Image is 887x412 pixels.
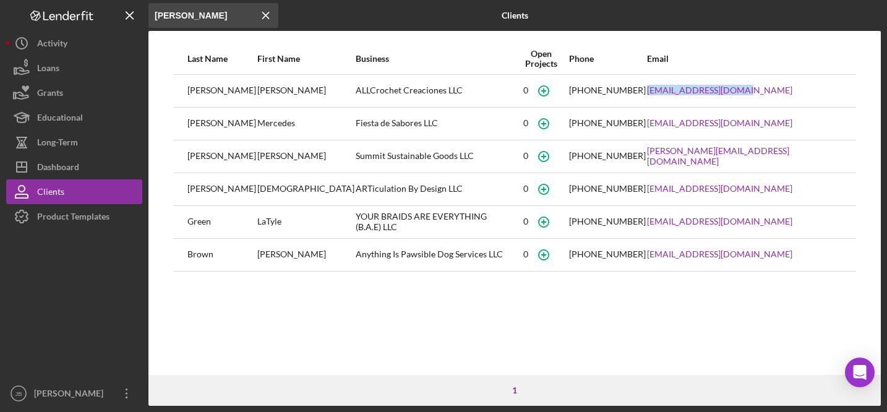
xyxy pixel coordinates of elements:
[356,54,514,64] div: Business
[569,151,646,161] div: [PHONE_NUMBER]
[647,85,792,95] a: [EMAIL_ADDRESS][DOMAIN_NAME]
[845,358,875,387] div: Open Intercom Messenger
[257,141,354,172] div: [PERSON_NAME]
[356,174,514,205] div: ARTiculation By Design LLC
[37,31,67,59] div: Activity
[6,80,142,105] button: Grants
[37,155,79,182] div: Dashboard
[569,85,646,95] div: [PHONE_NUMBER]
[569,118,646,128] div: [PHONE_NUMBER]
[506,385,523,395] div: 1
[523,118,528,128] div: 0
[148,3,278,28] input: Search
[6,130,142,155] button: Long-Term
[6,179,142,204] button: Clients
[37,204,109,232] div: Product Templates
[257,239,354,270] div: [PERSON_NAME]
[37,130,78,158] div: Long-Term
[187,207,256,238] div: Green
[569,249,646,259] div: [PHONE_NUMBER]
[187,174,256,205] div: [PERSON_NAME]
[523,151,528,161] div: 0
[502,11,528,20] b: Clients
[187,75,256,106] div: [PERSON_NAME]
[6,31,142,56] button: Activity
[356,239,514,270] div: Anything Is Pawsible Dog Services LLC
[647,118,792,128] a: [EMAIL_ADDRESS][DOMAIN_NAME]
[647,54,842,64] div: Email
[523,249,528,259] div: 0
[515,49,568,69] div: Open Projects
[647,249,792,259] a: [EMAIL_ADDRESS][DOMAIN_NAME]
[647,146,842,166] a: [PERSON_NAME][EMAIL_ADDRESS][DOMAIN_NAME]
[37,80,63,108] div: Grants
[6,155,142,179] button: Dashboard
[187,141,256,172] div: [PERSON_NAME]
[6,105,142,130] button: Educational
[356,108,514,139] div: Fiesta de Sabores LLC
[257,75,354,106] div: [PERSON_NAME]
[523,217,528,226] div: 0
[6,204,142,229] button: Product Templates
[37,179,64,207] div: Clients
[647,184,792,194] a: [EMAIL_ADDRESS][DOMAIN_NAME]
[569,184,646,194] div: [PHONE_NUMBER]
[356,75,514,106] div: ALLCrochet Creaciones LLC
[257,108,354,139] div: Mercedes
[257,54,354,64] div: First Name
[37,56,59,84] div: Loans
[187,54,256,64] div: Last Name
[356,141,514,172] div: Summit Sustainable Goods LLC
[569,217,646,226] div: [PHONE_NUMBER]
[15,390,22,397] text: JB
[523,184,528,194] div: 0
[37,105,83,133] div: Educational
[257,207,354,238] div: LaTyle
[523,85,528,95] div: 0
[647,217,792,226] a: [EMAIL_ADDRESS][DOMAIN_NAME]
[569,54,646,64] div: Phone
[356,207,514,238] div: YOUR BRAIDS ARE EVERYTHING (B.A.E) LLC
[6,56,142,80] button: Loans
[6,381,142,406] button: JB[PERSON_NAME]
[257,174,354,205] div: [DEMOGRAPHIC_DATA]
[31,381,111,409] div: [PERSON_NAME]
[187,108,256,139] div: [PERSON_NAME]
[187,239,256,270] div: Brown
